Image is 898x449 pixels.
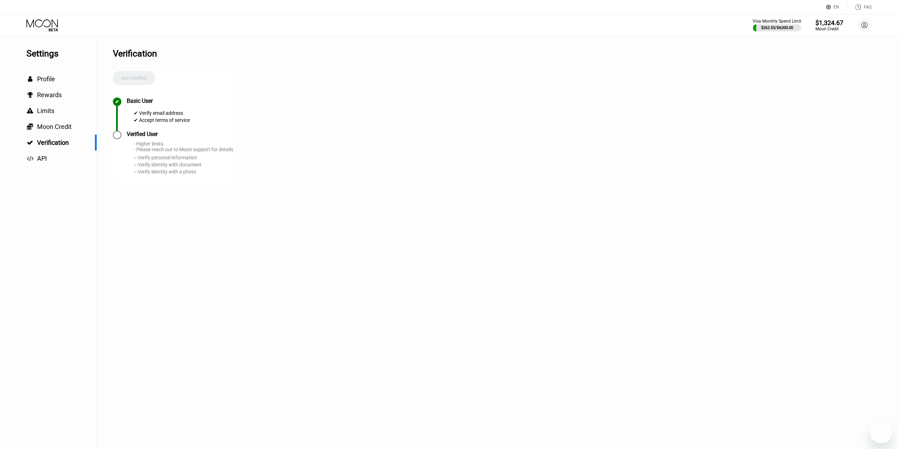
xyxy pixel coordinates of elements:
[864,5,872,10] div: FAQ
[870,421,892,443] iframe: Кнопка запуска окна обмена сообщениями
[26,76,34,82] div: 
[37,123,72,130] span: Moon Credit
[26,140,34,146] div: 
[26,123,34,130] div: 
[26,108,34,114] div: 
[37,75,55,83] span: Profile
[134,162,233,167] div: ○ Verify identity with document
[134,141,233,152] div: - Higher limits - Please reach out to Moon support for details
[27,92,33,98] span: 
[127,131,158,137] div: Verified User
[113,48,157,59] div: Verification
[815,26,843,31] div: Moon Credit
[134,155,233,160] div: ○ Verify personal information
[37,139,69,146] span: Verification
[134,110,190,116] div: ✔ Verify email address
[37,91,62,99] span: Rewards
[761,25,793,30] div: $262.53 / $4,000.00
[27,140,33,146] span: 
[134,117,190,123] div: ✔ Accept terms of service
[753,19,801,24] div: Visa Monthly Spend Limit
[37,155,47,162] span: API
[815,19,843,26] div: $1,324.67
[26,48,97,59] div: Settings
[115,99,119,105] div: ✔
[28,76,32,82] span: 
[848,4,872,11] div: FAQ
[26,92,34,98] div: 
[27,108,33,114] span: 
[27,155,34,162] span: 
[826,4,848,11] div: EN
[37,107,54,114] span: Limits
[27,123,33,130] span: 
[134,169,233,175] div: ○ Verify identity with a photo
[26,155,34,162] div: 
[833,5,839,10] div: EN
[127,98,153,104] div: Basic User
[815,19,843,31] div: $1,324.67Moon Credit
[753,19,801,31] div: Visa Monthly Spend Limit$262.53/$4,000.00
